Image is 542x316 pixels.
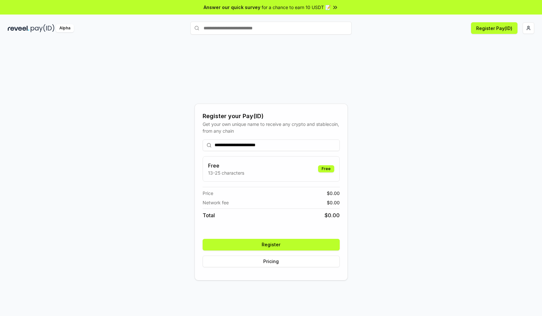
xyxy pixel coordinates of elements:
span: $ 0.00 [325,211,340,219]
span: $ 0.00 [327,199,340,206]
button: Register [203,239,340,250]
img: pay_id [31,24,55,32]
img: reveel_dark [8,24,29,32]
span: Price [203,190,213,197]
span: for a chance to earn 10 USDT 📝 [262,4,331,11]
span: $ 0.00 [327,190,340,197]
p: 13-25 characters [208,169,244,176]
span: Total [203,211,215,219]
div: Register your Pay(ID) [203,112,340,121]
button: Register Pay(ID) [471,22,517,34]
button: Pricing [203,256,340,267]
div: Get your own unique name to receive any crypto and stablecoin, from any chain [203,121,340,134]
div: Alpha [56,24,74,32]
div: Free [318,165,334,172]
h3: Free [208,162,244,169]
span: Answer our quick survey [204,4,260,11]
span: Network fee [203,199,229,206]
